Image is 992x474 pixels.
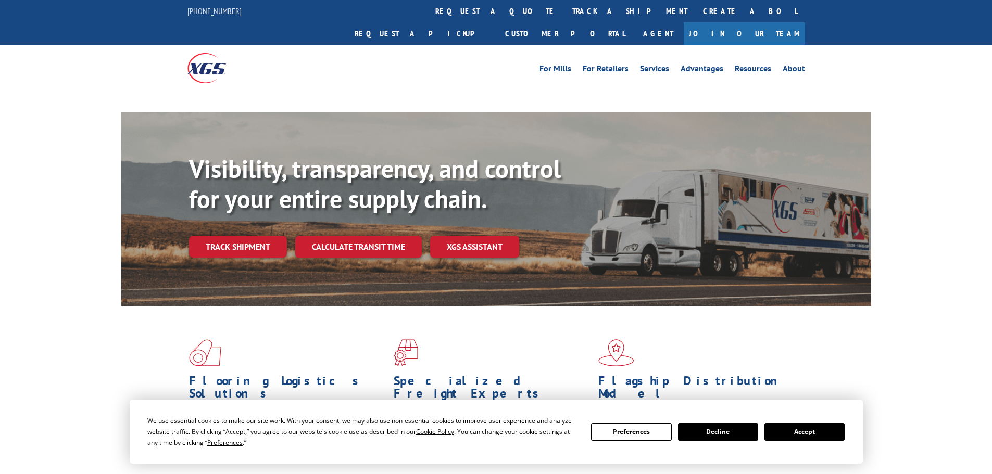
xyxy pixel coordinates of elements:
[189,236,287,258] a: Track shipment
[394,339,418,366] img: xgs-icon-focused-on-flooring-red
[598,375,795,405] h1: Flagship Distribution Model
[189,339,221,366] img: xgs-icon-total-supply-chain-intelligence-red
[347,22,497,45] a: Request a pickup
[207,438,243,447] span: Preferences
[735,65,771,76] a: Resources
[189,375,386,405] h1: Flooring Logistics Solutions
[130,400,863,464] div: Cookie Consent Prompt
[416,427,454,436] span: Cookie Policy
[678,423,758,441] button: Decline
[583,65,629,76] a: For Retailers
[539,65,571,76] a: For Mills
[295,236,422,258] a: Calculate transit time
[783,65,805,76] a: About
[430,236,519,258] a: XGS ASSISTANT
[189,152,561,215] b: Visibility, transparency, and control for your entire supply chain.
[764,423,845,441] button: Accept
[681,65,723,76] a: Advantages
[187,6,242,16] a: [PHONE_NUMBER]
[147,415,579,448] div: We use essential cookies to make our site work. With your consent, we may also use non-essential ...
[591,423,671,441] button: Preferences
[640,65,669,76] a: Services
[684,22,805,45] a: Join Our Team
[598,339,634,366] img: xgs-icon-flagship-distribution-model-red
[394,375,591,405] h1: Specialized Freight Experts
[497,22,633,45] a: Customer Portal
[633,22,684,45] a: Agent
